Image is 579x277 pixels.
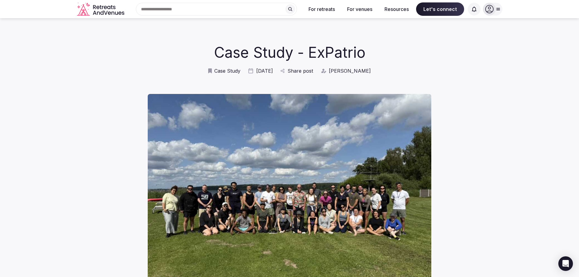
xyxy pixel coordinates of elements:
button: For retreats [304,2,340,16]
svg: Retreats and Venues company logo [77,2,126,16]
span: [PERSON_NAME] [329,68,371,74]
h1: Case Study - ExPatrio [165,42,414,63]
span: Let's connect [416,2,464,16]
span: Share post [288,68,313,74]
a: Case Study [208,68,240,74]
a: Visit the homepage [77,2,126,16]
div: Open Intercom Messenger [558,256,573,271]
a: [PERSON_NAME] [320,68,371,74]
button: For venues [342,2,377,16]
span: Case Study [214,68,240,74]
button: Resources [380,2,414,16]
